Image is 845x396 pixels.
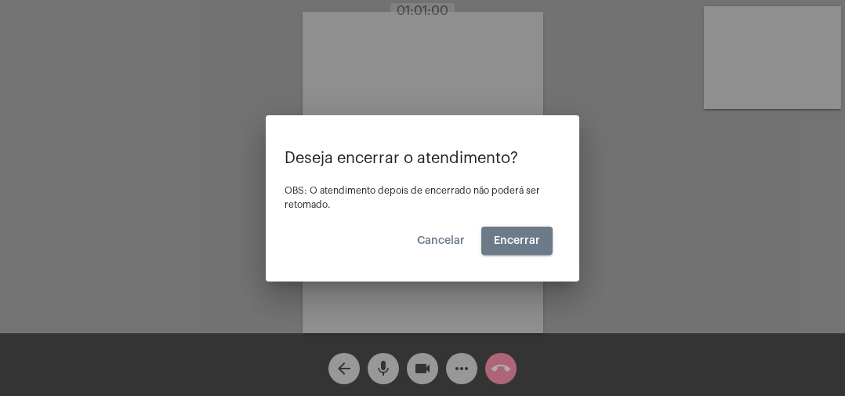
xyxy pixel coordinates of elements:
button: Cancelar [404,227,477,255]
span: Cancelar [417,235,465,246]
p: Deseja encerrar o atendimento? [285,150,560,167]
button: Encerrar [481,227,553,255]
span: OBS: O atendimento depois de encerrado não poderá ser retomado. [285,186,540,209]
span: Encerrar [494,235,540,246]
